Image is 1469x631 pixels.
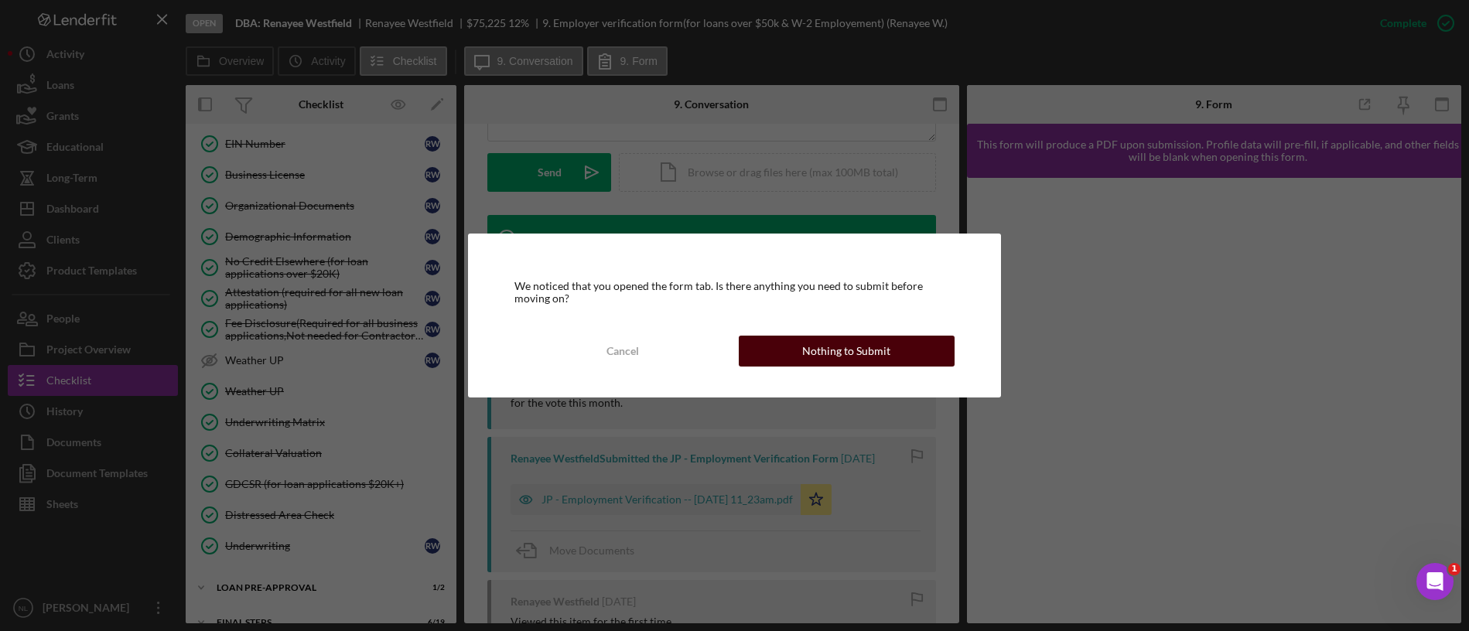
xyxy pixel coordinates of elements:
[1448,563,1460,575] span: 1
[739,336,955,367] button: Nothing to Submit
[606,336,639,367] div: Cancel
[802,336,890,367] div: Nothing to Submit
[514,280,955,305] div: We noticed that you opened the form tab. Is there anything you need to submit before moving on?
[514,336,731,367] button: Cancel
[1416,563,1454,600] iframe: Intercom live chat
